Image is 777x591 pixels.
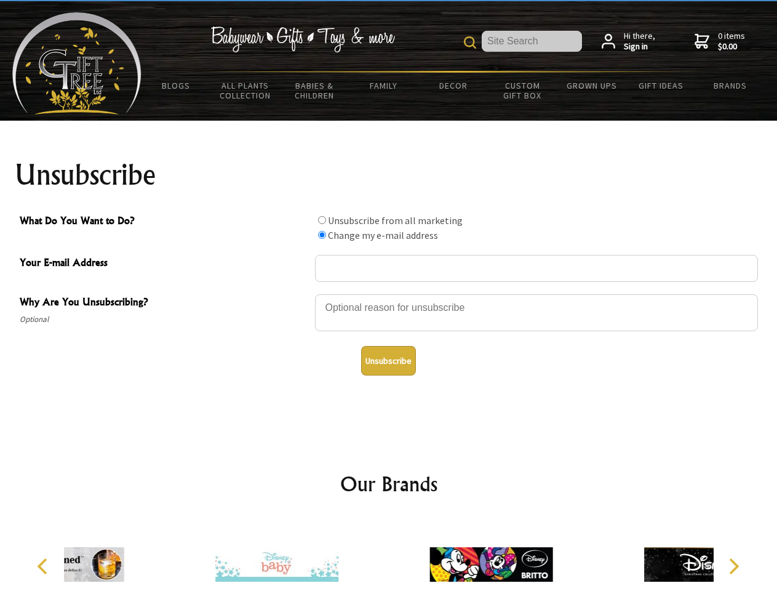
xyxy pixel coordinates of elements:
[720,553,747,580] button: Next
[488,73,557,108] a: Custom Gift Box
[696,73,765,98] a: Brands
[626,73,696,98] a: Gift Ideas
[25,469,753,499] h2: Our Brands
[624,41,655,52] strong: Sign in
[20,255,309,273] span: Your E-mail Address
[328,229,438,241] label: Change my e-mail address
[695,31,745,52] a: 0 items$0.00
[315,294,758,331] textarea: Why Are You Unsubscribing?
[15,160,763,190] h1: Unsubscribe
[12,12,141,115] img: Babyware - Gifts - Toys and more...
[349,73,419,98] a: Family
[318,216,326,224] input: What Do You Want to Do?
[20,294,309,312] span: Why Are You Unsubscribing?
[328,214,463,227] label: Unsubscribe from all marketing
[602,31,655,52] a: Hi there,Sign in
[20,312,309,327] span: Optional
[31,553,58,580] button: Previous
[280,73,349,108] a: Babies & Children
[361,346,416,376] button: Unsubscribe
[318,231,326,239] input: What Do You Want to Do?
[211,73,281,108] a: All Plants Collection
[624,31,655,52] span: Hi there,
[20,213,309,231] span: What Do You Want to Do?
[718,41,745,52] strong: $0.00
[418,73,488,98] a: Decor
[210,26,395,52] img: Babywear - Gifts - Toys & more
[718,30,745,52] span: 0 items
[482,31,582,52] input: Site Search
[141,73,211,98] a: BLOGS
[315,255,758,282] input: Your E-mail Address
[557,73,626,98] a: Grown Ups
[464,36,476,49] img: product search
